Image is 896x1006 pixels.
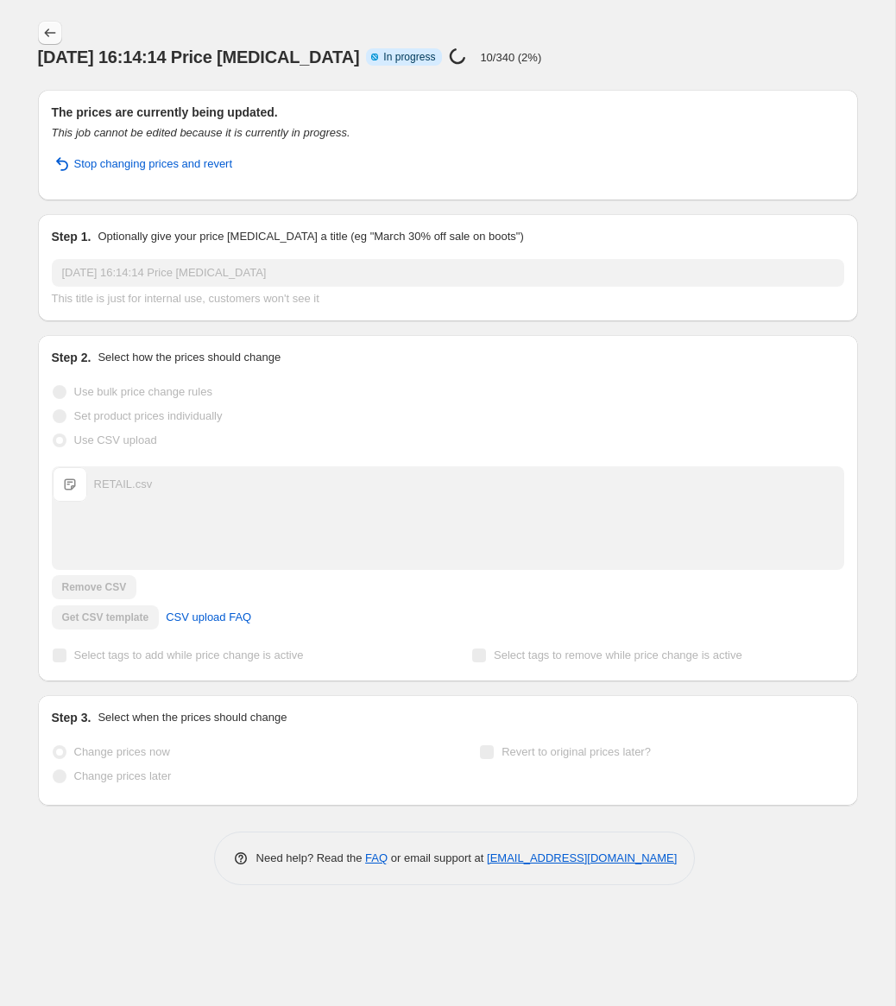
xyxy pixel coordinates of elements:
[155,604,262,631] a: CSV upload FAQ
[74,649,304,661] span: Select tags to add while price change is active
[38,47,360,66] span: [DATE] 16:14:14 Price [MEDICAL_DATA]
[41,150,243,178] button: Stop changing prices and revert
[52,709,91,726] h2: Step 3.
[52,104,844,121] h2: The prices are currently being updated.
[98,349,281,366] p: Select how the prices should change
[52,228,91,245] h2: Step 1.
[74,385,212,398] span: Use bulk price change rules
[74,769,172,782] span: Change prices later
[98,709,287,726] p: Select when the prices should change
[365,851,388,864] a: FAQ
[98,228,523,245] p: Optionally give your price [MEDICAL_DATA] a title (eg "March 30% off sale on boots")
[38,21,62,45] button: Price change jobs
[52,349,91,366] h2: Step 2.
[388,851,487,864] span: or email support at
[52,292,319,305] span: This title is just for internal use, customers won't see it
[74,409,223,422] span: Set product prices individually
[166,609,251,626] span: CSV upload FAQ
[494,649,742,661] span: Select tags to remove while price change is active
[52,259,844,287] input: 30% off holiday sale
[480,51,541,64] p: 10/340 (2%)
[256,851,366,864] span: Need help? Read the
[74,155,233,173] span: Stop changing prices and revert
[74,745,170,758] span: Change prices now
[94,476,153,493] div: RETAIL.csv
[502,745,651,758] span: Revert to original prices later?
[383,50,435,64] span: In progress
[74,433,157,446] span: Use CSV upload
[52,126,350,139] i: This job cannot be edited because it is currently in progress.
[487,851,677,864] a: [EMAIL_ADDRESS][DOMAIN_NAME]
